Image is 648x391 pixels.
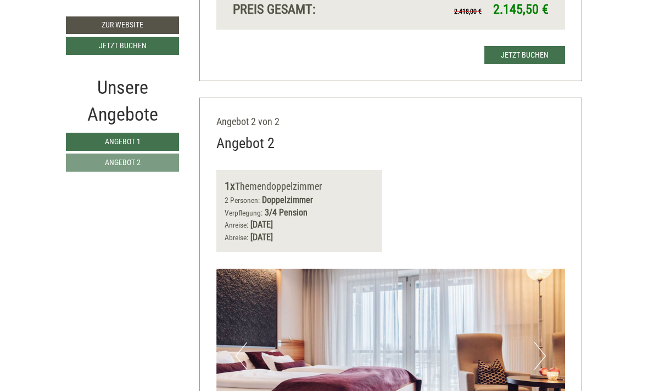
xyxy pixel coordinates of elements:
small: Verpflegung: [225,208,262,217]
b: Doppelzimmer [262,195,313,205]
small: 2 Personen: [225,196,260,205]
small: Abreise: [225,233,248,242]
b: [DATE] [250,219,273,230]
button: Next [534,342,546,370]
small: Anreise: [225,220,248,229]
span: Angebot 2 von 2 [216,116,280,127]
span: 2.145,50 € [493,2,549,17]
div: Unsere Angebote [66,74,179,127]
b: 1x [225,179,235,192]
a: Zur Website [66,16,179,34]
button: Previous [236,342,247,370]
b: [DATE] [250,232,273,242]
div: Angebot 2 [216,133,275,154]
span: Angebot 1 [105,137,141,146]
span: Angebot 2 [105,158,141,167]
span: 2.418,00 € [454,8,482,15]
b: 3/4 Pension [265,207,308,218]
a: Jetzt buchen [66,37,179,55]
a: Jetzt buchen [484,46,565,64]
div: Themendoppelzimmer [225,178,375,194]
